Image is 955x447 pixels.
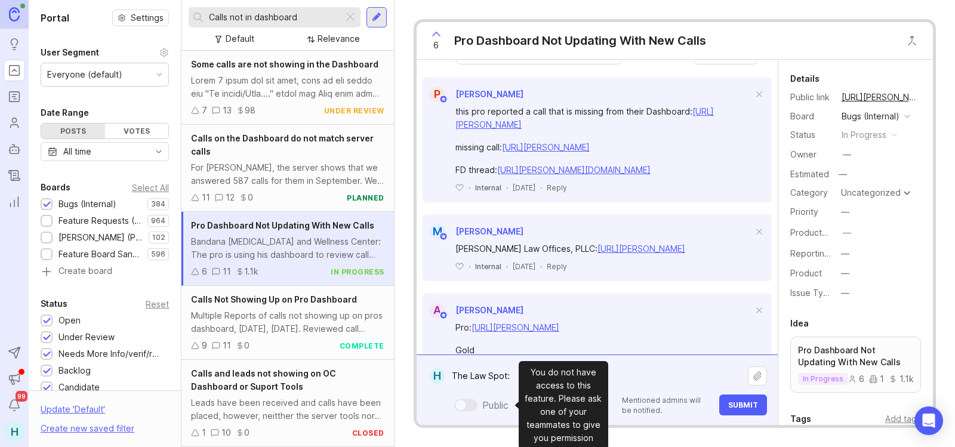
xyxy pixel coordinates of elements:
div: Open [58,314,81,327]
div: planned [347,193,384,203]
label: Priority [790,206,818,217]
button: Notifications [4,394,25,416]
div: 0 [248,191,253,204]
a: [URL][PERSON_NAME] [838,90,922,105]
div: Multiple Reports of calls not showing up on pros dashboard, [DATE], [DATE]. Reviewed call history... [191,309,384,335]
div: Needs More Info/verif/repro [58,347,163,360]
a: [URL][PERSON_NAME] [472,322,559,332]
div: Leads have been received and calls have been placed, however, neitther the server tools nor the d... [191,396,384,423]
a: Ideas [4,33,25,55]
span: Some calls are not showing in the Dashboard [191,59,378,69]
div: 1 [869,375,884,383]
p: 102 [152,233,165,242]
div: Internal [475,183,501,193]
a: Pro Dashboard Not Updating With New Callsin progress611.1k [790,337,922,393]
button: Send to Autopilot [4,342,25,363]
div: A [430,303,445,318]
div: 11 [223,339,231,352]
div: missing call: [455,141,753,154]
a: [URL][PERSON_NAME] [502,142,590,152]
div: Pro: [455,321,753,334]
div: Relevance [318,32,360,45]
h1: Portal [41,11,69,25]
span: [PERSON_NAME] [455,305,523,315]
a: Autopilot [4,138,25,160]
p: 964 [151,216,165,226]
a: Calls Not Showing Up on Pro DashboardMultiple Reports of calls not showing up on pros dashboard, ... [181,286,394,360]
div: Default [226,32,254,45]
a: Pro Dashboard Not Updating With New CallsBandana [MEDICAL_DATA] and Wellness Center: The pro is u... [181,212,394,286]
div: Gold [455,344,753,357]
div: [PERSON_NAME] (Public) [58,231,143,244]
div: 11 [223,265,231,278]
div: — [843,148,851,161]
a: Calls and leads not showing on OC Dashboard or Suport ToolsLeads have been received and calls hav... [181,360,394,447]
div: Reset [146,301,169,307]
div: Reply [547,261,567,272]
a: Calls on the Dashboard do not match server callsFor [PERSON_NAME], the server shows that we answe... [181,125,394,212]
div: Create new saved filter [41,422,134,435]
p: Pro Dashboard Not Updating With New Calls [798,344,914,368]
div: Open Intercom Messenger [914,406,943,435]
div: 0 [244,426,249,439]
div: Bandana [MEDICAL_DATA] and Wellness Center: The pro is using his dashboard to review call summari... [191,235,384,261]
span: Pro Dashboard Not Updating With New Calls [191,220,374,230]
img: member badge [439,95,448,104]
img: member badge [439,311,448,320]
div: Lorem 7 ipsum dol sit amet, cons ad eli seddo eiu "Te incidi/Utla...." etdol mag Aliq enim adm Ve... [191,74,384,100]
a: P[PERSON_NAME] [423,87,523,102]
span: [PERSON_NAME] [455,89,523,99]
span: [PERSON_NAME] [455,226,523,236]
div: · [506,261,508,272]
div: 1 [202,426,206,439]
div: Votes [105,124,169,138]
label: ProductboardID [790,227,854,238]
time: [DATE] [513,262,535,271]
a: Reporting [4,191,25,212]
a: Some calls are not showing in the DashboardLorem 7 ipsum dol sit amet, cons ad eli seddo eiu "Te ... [181,51,394,125]
span: Calls and leads not showing on OC Dashboard or Suport Tools [191,368,336,391]
div: 12 [226,191,235,204]
div: Bugs (Internal) [842,110,899,123]
button: Upload file [748,366,767,386]
div: 7 [202,104,207,117]
div: Status [41,297,67,311]
div: All time [63,145,91,158]
div: 6 [848,375,864,383]
div: Posts [41,124,105,138]
div: 13 [223,104,232,117]
span: 6 [433,39,439,52]
button: Close button [900,29,924,53]
div: Board [790,110,832,123]
div: Idea [790,316,809,331]
button: Submit [719,394,767,415]
a: Roadmaps [4,86,25,107]
label: Issue Type [790,288,834,298]
div: Date Range [41,106,89,120]
div: — [841,247,849,260]
p: 384 [151,199,165,209]
button: ProductboardID [839,225,855,241]
div: · [540,183,542,193]
div: 0 [244,339,249,352]
div: 9 [202,339,207,352]
div: Status [790,128,832,141]
a: Portal [4,60,25,81]
a: Changelog [4,165,25,186]
div: Pro Dashboard Not Updating With New Calls [454,32,706,49]
div: this pro reported a call that is missing from their Dashboard: [455,105,753,131]
svg: toggle icon [149,147,168,156]
div: 10 [221,426,231,439]
button: Settings [112,10,169,26]
div: complete [340,341,384,351]
button: Announcements [4,368,25,390]
div: Owner [790,148,832,161]
div: Public link [790,91,832,104]
div: M [430,224,445,239]
label: Product [790,268,822,278]
a: [URL][PERSON_NAME] [597,243,685,254]
div: 6 [202,265,207,278]
div: Uncategorized [841,189,901,197]
div: Feature Board Sandbox [DATE] [58,248,141,261]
